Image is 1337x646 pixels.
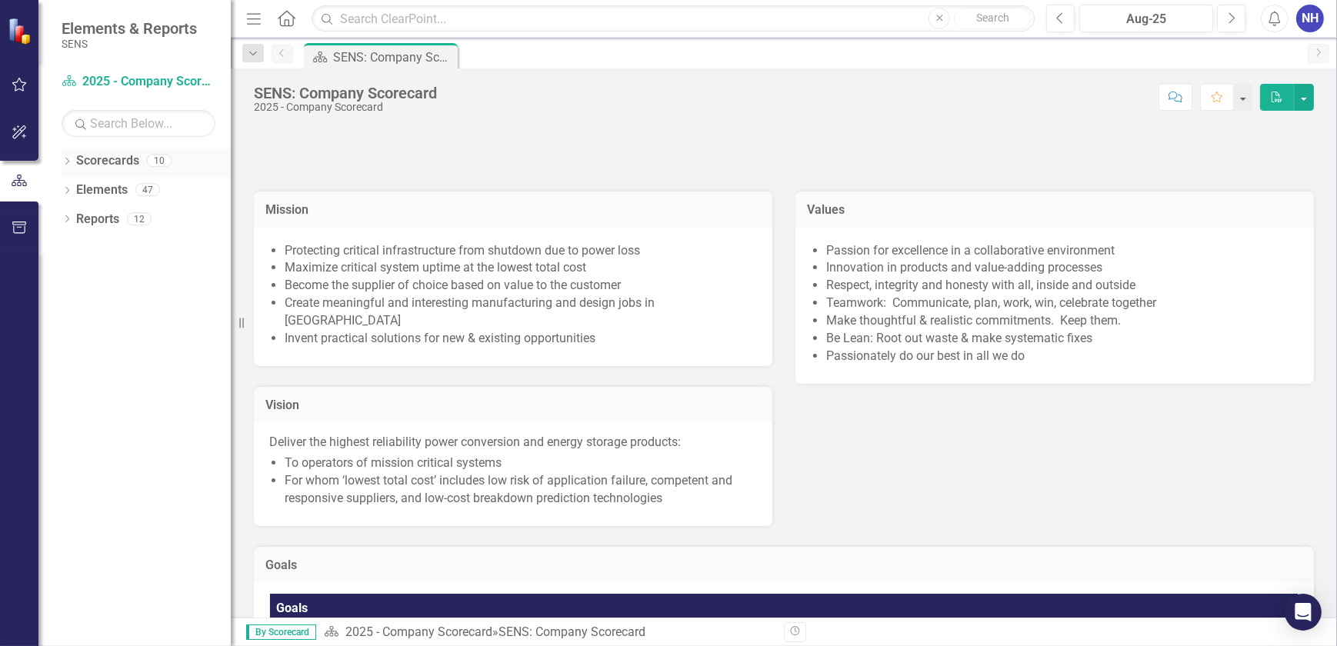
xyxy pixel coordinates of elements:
[312,5,1035,32] input: Search ClearPoint...
[246,624,316,640] span: By Scorecard
[826,259,1299,277] li: Innovation in products and value-adding processes
[254,85,437,102] div: SENS: Company Scorecard
[76,152,139,170] a: Scorecards
[62,19,197,38] span: Elements & Reports
[8,18,35,45] img: ClearPoint Strategy
[285,330,757,348] li: Invent practical solutions for new & existing opportunities
[954,8,1031,29] button: Search
[333,48,454,67] div: SENS: Company Scorecard
[62,110,215,137] input: Search Below...
[62,38,197,50] small: SENS
[826,295,1299,312] li: Teamwork: Communicate, plan, work, win, celebrate together
[62,73,215,91] a: 2025 - Company Scorecard
[324,624,772,641] div: »
[826,242,1299,260] li: Passion for excellence in a collaborative environment
[269,434,757,451] p: Deliver the highest reliability power conversion and energy storage products:
[976,12,1009,24] span: Search
[285,455,757,472] li: To operators of mission critical systems
[1079,5,1213,32] button: Aug-25
[76,181,128,199] a: Elements
[807,203,1302,217] h3: Values
[1285,594,1322,631] div: Open Intercom Messenger
[127,212,152,225] div: 12
[135,184,160,197] div: 47
[254,102,437,113] div: 2025 - Company Scorecard
[826,330,1299,348] li: Be Lean: Root out waste & make systematic fixes
[285,472,757,508] li: For whom ‘lowest total cost’ includes low risk of application failure, competent and responsive s...
[826,277,1299,295] li: Respect, integrity and honesty with all, inside and outside
[285,259,757,277] li: Maximize critical system uptime at the lowest total cost
[826,348,1299,365] li: Passionately do our best in all we do
[76,211,119,228] a: Reports
[826,312,1299,330] li: Make thoughtful & realistic commitments. Keep them.
[1085,10,1208,28] div: Aug-25
[285,242,757,260] li: Protecting critical infrastructure from shutdown due to power loss
[265,398,761,412] h3: Vision
[345,624,492,639] a: 2025 - Company Scorecard
[285,295,757,330] li: Create meaningful and interesting manufacturing and design jobs in [GEOGRAPHIC_DATA]
[498,624,645,639] div: SENS: Company Scorecard
[265,203,761,217] h3: Mission
[285,277,757,295] li: Become the supplier of choice based on value to the customer
[1296,5,1324,32] button: NH
[147,155,172,168] div: 10
[265,558,1302,572] h3: Goals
